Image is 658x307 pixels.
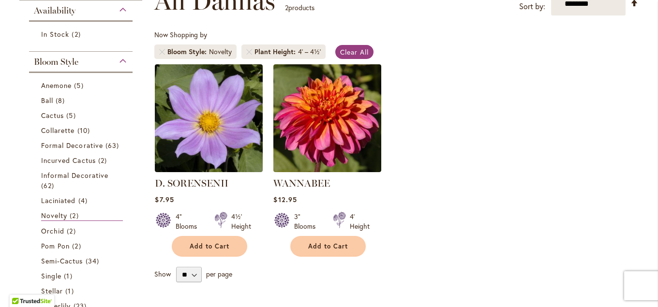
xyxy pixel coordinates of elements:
a: Ball 8 [41,95,123,105]
span: Informal Decorative [41,171,108,180]
button: Add to Cart [172,236,247,257]
a: Cactus 5 [41,110,123,120]
a: Clear All [335,45,374,59]
span: 34 [86,256,102,266]
span: 1 [65,286,76,296]
a: Semi-Cactus 34 [41,256,123,266]
span: Incurved Cactus [41,156,96,165]
iframe: Launch Accessibility Center [7,273,34,300]
div: Novelty [209,47,232,57]
span: Clear All [340,47,369,57]
a: Stellar 1 [41,286,123,296]
span: $7.95 [155,195,174,204]
div: 4' Height [350,212,370,231]
img: D. SORENSENII [155,64,263,172]
div: 3" Blooms [294,212,321,231]
a: Remove Plant Height 4' – 4½' [246,49,252,55]
span: 10 [77,125,92,135]
a: Remove Bloom Style Novelty [159,49,165,55]
span: 4 [78,195,90,205]
a: Laciniated 4 [41,195,123,205]
span: per page [206,269,232,278]
span: Orchid [41,226,64,235]
span: Anemone [41,81,72,90]
span: Ball [41,96,53,105]
div: 4" Blooms [176,212,203,231]
span: Laciniated [41,196,76,205]
span: Bloom Style [167,47,209,57]
span: Stellar [41,286,63,295]
span: 2 [72,29,83,39]
a: Formal Decorative 63 [41,140,123,150]
a: Collarette 10 [41,125,123,135]
span: Add to Cart [308,242,348,250]
span: Single [41,271,61,280]
span: 8 [56,95,67,105]
img: WANNABEE [273,64,381,172]
span: 2 [70,210,81,220]
span: Novelty [41,211,67,220]
span: Collarette [41,126,75,135]
span: 5 [66,110,78,120]
span: Pom Pon [41,241,70,250]
span: Cactus [41,111,64,120]
span: Now Shopping by [154,30,207,39]
span: Semi-Cactus [41,256,83,265]
a: WANNABEE [273,177,330,189]
span: $12.95 [273,195,297,204]
span: 2 [98,155,109,165]
span: Show [154,269,171,278]
span: Plant Height [254,47,298,57]
span: 62 [41,180,57,190]
a: Pom Pon 2 [41,241,123,251]
a: Orchid 2 [41,226,123,236]
span: In Stock [41,29,69,39]
span: Add to Cart [190,242,229,250]
a: D. SORENSENII [155,177,228,189]
span: Availability [34,5,75,16]
a: In Stock 2 [41,29,123,39]
span: 1 [64,271,75,281]
span: 2 [67,226,78,236]
div: 4' – 4½' [298,47,321,57]
span: Formal Decorative [41,141,103,150]
a: Anemone 5 [41,80,123,90]
span: 5 [74,80,86,90]
a: WANNABEE [273,165,381,174]
a: Novelty 2 [41,210,123,221]
span: 63 [105,140,121,150]
button: Add to Cart [290,236,366,257]
span: Bloom Style [34,57,78,67]
a: Single 1 [41,271,123,281]
a: D. SORENSENII [155,165,263,174]
a: Incurved Cactus 2 [41,155,123,165]
span: 2 [72,241,83,251]
div: 4½' Height [231,212,251,231]
span: 2 [285,3,288,12]
a: Informal Decorative 62 [41,170,123,190]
